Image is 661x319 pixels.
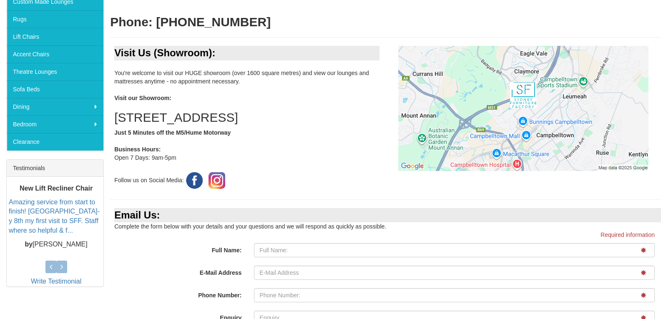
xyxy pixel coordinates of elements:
[114,208,661,222] div: Email Us:
[114,111,379,124] h2: [STREET_ADDRESS]
[254,243,655,257] input: Full Name:
[7,133,103,151] a: Clearance
[110,46,385,191] div: You're welcome to visit our HUGE showroom (over 1600 square metres) and view our lounges and matt...
[184,170,205,191] img: Facebook
[110,243,248,254] label: Full Name:
[114,46,379,60] div: Visit Us (Showroom):
[110,208,661,231] div: Complete the form below with your details and your questions and we will respond as quickly as po...
[9,240,103,249] p: [PERSON_NAME]
[7,63,103,80] a: Theatre Lounges
[110,266,248,277] label: E-Mail Address
[116,231,655,239] p: Required information
[110,288,248,299] label: Phone Number:
[254,288,655,302] input: Phone Number:
[114,146,161,153] b: Business Hours:
[7,10,103,28] a: Rugs
[7,45,103,63] a: Accent Chairs
[254,266,655,280] input: E-Mail Address
[7,160,103,177] div: Testimonials
[398,46,648,171] img: Click to activate map
[7,98,103,116] a: Dining
[20,185,93,192] b: New Lift Recliner Chair
[392,46,655,171] a: Click to activate map
[114,95,379,136] b: Visit our Showroom: Just 5 Minutes off the M5/Hume Motorway
[25,241,33,248] b: by
[7,116,103,133] a: Bedroom
[206,170,227,191] img: Instagram
[9,198,100,234] a: Amazing service from start to finish! [GEOGRAPHIC_DATA]-y 8th my first visit to SFF. Staff where ...
[7,28,103,45] a: Lift Chairs
[7,80,103,98] a: Sofa Beds
[110,15,271,29] b: Phone: [PHONE_NUMBER]
[31,278,81,285] a: Write Testimonial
